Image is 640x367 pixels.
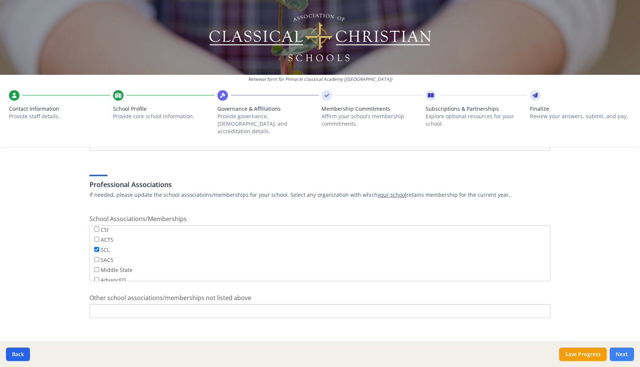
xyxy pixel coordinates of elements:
[89,294,251,302] span: Other school associations/memberships not listed above
[94,277,99,282] input: AdvancED
[217,113,319,135] p: Provide governance, [DEMOGRAPHIC_DATA], and accreditation details.
[426,105,527,113] span: Subscriptions & Partnerships
[94,267,99,272] input: Middle State
[94,257,99,262] input: SACS
[378,191,406,198] u: your school
[113,105,214,113] span: School Profile
[6,348,30,361] button: Back
[610,348,634,361] button: Next
[94,247,99,252] input: SCL
[89,215,187,223] span: School Associations/Memberships
[321,105,423,113] span: Membership Commitments
[208,11,432,64] img: Logo
[113,113,214,120] p: Provide core school information.
[9,105,110,113] span: Contact Information
[94,237,99,242] input: ACTS
[94,245,110,254] label: SCL
[94,256,113,264] label: SACS
[530,105,631,113] span: Finalize
[89,179,551,190] h3: Professional Associations
[530,113,631,120] p: Review your answers, submit, and pay.
[94,266,132,274] label: Middle State
[94,235,113,244] label: ACTS
[321,113,423,128] p: Affirm your school’s membership commitments.
[9,113,110,120] p: Provide staff details.
[94,225,109,233] label: CSI
[94,276,126,284] label: AdvancED
[426,113,527,128] p: Explore optional resources for your school.
[89,191,551,199] p: If needed, please update the school associations/memberships for your school. Select any organiza...
[217,105,319,113] span: Governance & Affiliations
[94,227,99,232] input: CSI
[559,348,607,361] button: Save Progress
